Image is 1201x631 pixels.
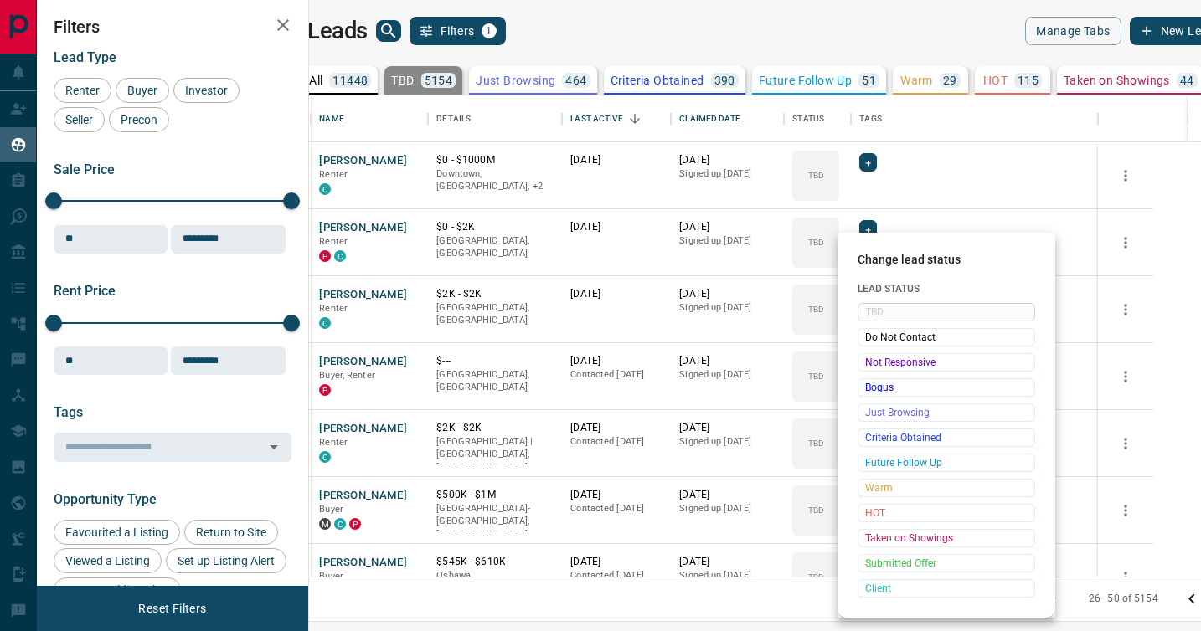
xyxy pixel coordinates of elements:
[865,429,1028,446] span: Criteria Obtained
[858,353,1035,372] div: Not Responsive
[858,529,1035,547] div: Taken on Showings
[865,379,1028,396] span: Bogus
[865,404,1028,421] span: Just Browsing
[865,329,1028,346] span: Do Not Contact
[865,530,1028,546] span: Taken on Showings
[865,354,1028,371] span: Not Responsive
[858,283,1035,295] span: Lead Status
[865,480,1028,496] span: Warm
[858,454,1035,472] div: Future Follow Up
[858,554,1035,572] div: Submitted Offer
[858,403,1035,422] div: Just Browsing
[865,580,1028,597] span: Client
[858,253,1035,266] span: Change lead status
[858,579,1035,598] div: Client
[858,479,1035,497] div: Warm
[865,454,1028,471] span: Future Follow Up
[858,504,1035,522] div: HOT
[858,328,1035,346] div: Do Not Contact
[858,428,1035,447] div: Criteria Obtained
[865,555,1028,572] span: Submitted Offer
[865,505,1028,521] span: HOT
[858,378,1035,397] div: Bogus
